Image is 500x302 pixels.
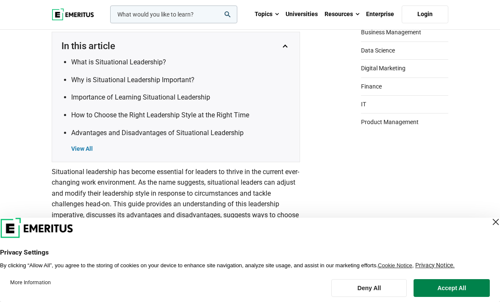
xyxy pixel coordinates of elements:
div: View All [71,145,291,153]
a: How to Choose the Right Leadership Style at the Right Time [71,111,249,119]
a: Business Management [361,23,448,37]
a: Why is Situational Leadership Important? [71,76,194,84]
a: IT [361,95,448,109]
a: Digital Marketing [361,59,448,73]
a: Login [402,6,448,23]
input: woocommerce-product-search-field-0 [110,6,237,23]
button: In this article [61,41,291,52]
p: Situational leadership has become essential for leaders to thrive in the current ever-changing wo... [52,166,300,232]
a: Advantages and Disadvantages of Situational Leadership [71,129,244,137]
a: Finance [361,78,448,91]
a: Data Science [361,42,448,55]
a: Importance of Learning Situational Leadership [71,93,210,101]
a: Product Management [361,113,448,127]
a: What is Situational Leadership? [71,58,166,66]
